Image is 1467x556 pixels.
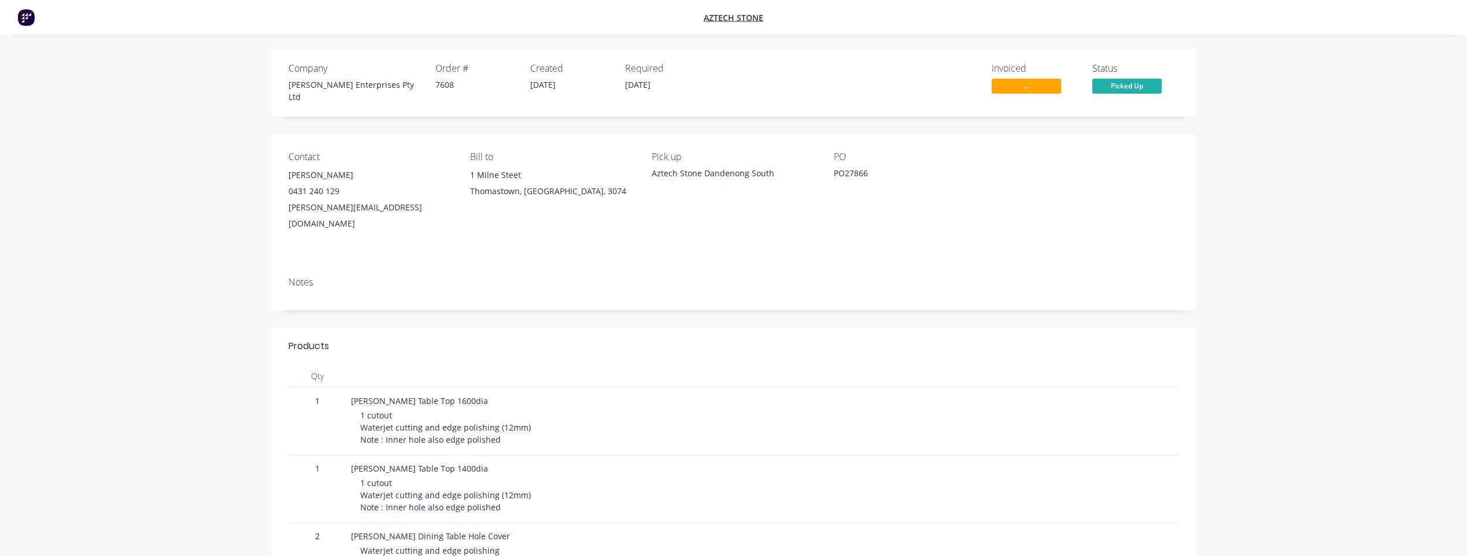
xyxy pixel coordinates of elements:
[360,477,531,513] span: 1 cutout Waterjet cutting and edge polishing (12mm) Note : Inner hole also edge polished
[834,151,997,162] div: PO
[470,167,633,183] div: 1 Milne Steet
[293,530,342,542] span: 2
[360,545,500,556] span: Waterjet cutting and edge polishing
[470,151,633,162] div: Bill to
[470,183,633,199] div: Thomastown, [GEOGRAPHIC_DATA], 3074
[289,167,452,232] div: [PERSON_NAME]0431 240 129[PERSON_NAME][EMAIL_ADDRESS][DOMAIN_NAME]
[351,395,488,406] span: [PERSON_NAME] Table Top 1600dia
[289,151,452,162] div: Contact
[289,365,346,388] div: Qty
[435,63,516,74] div: Order #
[360,410,531,445] span: 1 cutout Waterjet cutting and edge polishing (12mm) Note : Inner hole also edge polished
[289,79,422,103] div: [PERSON_NAME] Enterprises Pty Ltd
[652,151,815,162] div: Pick up
[1092,63,1179,74] div: Status
[293,395,342,407] span: 1
[992,79,1061,93] span: ...
[289,339,329,353] div: Products
[289,167,452,183] div: [PERSON_NAME]
[17,9,35,26] img: Factory
[530,79,556,90] span: [DATE]
[625,63,706,74] div: Required
[289,183,452,199] div: 0431 240 129
[351,531,510,542] span: [PERSON_NAME] Dining Table Hole Cover
[625,79,651,90] span: [DATE]
[289,63,422,74] div: Company
[470,167,633,204] div: 1 Milne SteetThomastown, [GEOGRAPHIC_DATA], 3074
[289,277,1179,288] div: Notes
[652,167,815,179] div: Aztech Stone Dandenong South
[1092,79,1162,93] span: Picked Up
[293,462,342,475] span: 1
[834,167,978,183] div: PO27866
[992,63,1078,74] div: Invoiced
[289,199,452,232] div: [PERSON_NAME][EMAIL_ADDRESS][DOMAIN_NAME]
[530,63,611,74] div: Created
[435,79,516,91] div: 7608
[351,463,488,474] span: [PERSON_NAME] Table Top 1400dia
[704,12,763,23] a: Aztech Stone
